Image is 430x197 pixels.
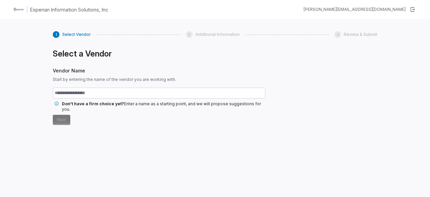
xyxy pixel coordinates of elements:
[53,67,265,74] span: Vendor Name
[334,31,341,38] div: 3
[53,31,59,38] div: 1
[195,32,240,37] span: Additional Information
[62,32,91,37] span: Select Vendor
[14,4,24,15] img: Clerk Logo
[62,101,124,106] span: Don't have a firm choice yet?
[304,7,406,12] div: [PERSON_NAME][EMAIL_ADDRESS][DOMAIN_NAME]
[62,101,261,112] span: Enter a name as a starting point, and we will propose suggestions for you.
[344,32,377,37] span: Review & Submit
[30,6,108,13] h1: Experian Information Solutions, Inc
[53,77,265,82] span: Start by entering the name of the vendor you are working with.
[53,49,265,59] h1: Select a Vendor
[186,31,193,38] div: 2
